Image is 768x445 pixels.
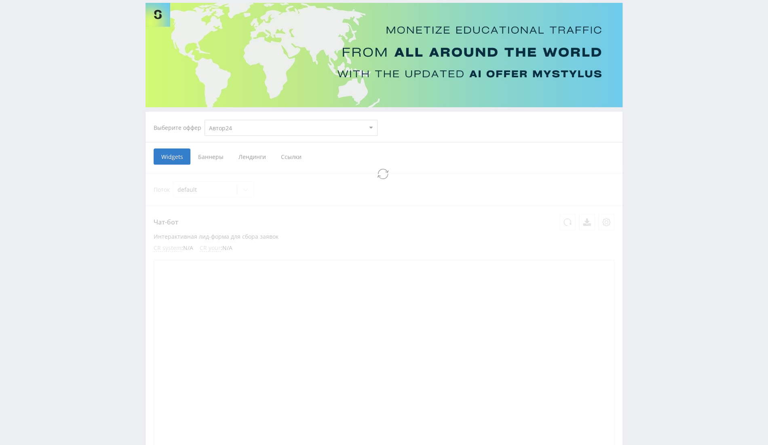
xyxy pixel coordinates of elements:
div: Выберите оффер [154,125,205,131]
span: Ссылки [273,148,309,165]
span: Лендинги [231,148,273,165]
span: Баннеры [190,148,231,165]
img: Banner [146,3,622,107]
span: Widgets [154,148,190,165]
